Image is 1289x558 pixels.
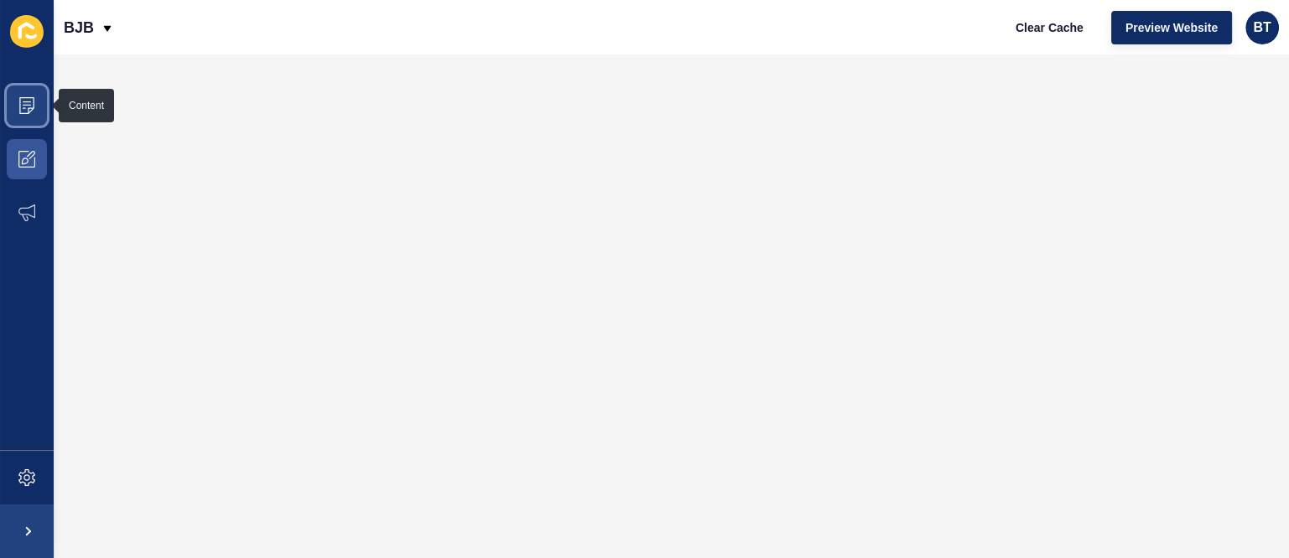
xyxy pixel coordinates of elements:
span: BT [1253,19,1271,36]
span: Preview Website [1125,19,1218,36]
button: Preview Website [1111,11,1232,44]
p: BJB [64,7,94,49]
span: Clear Cache [1016,19,1084,36]
button: Clear Cache [1001,11,1098,44]
div: Content [69,99,104,112]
